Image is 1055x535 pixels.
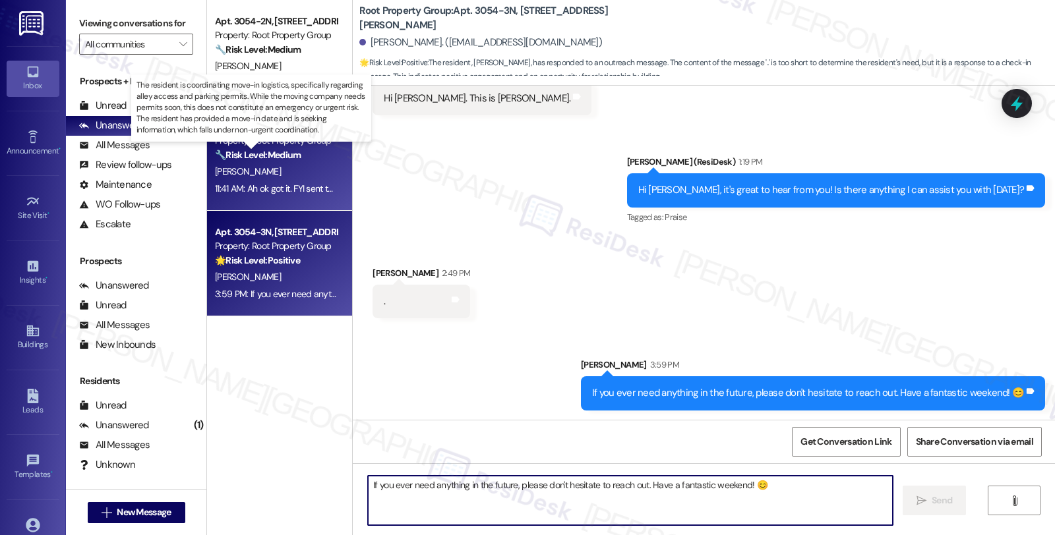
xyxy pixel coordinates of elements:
span: Send [932,493,952,507]
button: New Message [88,502,185,523]
div: 11:41 AM: Ah ok got it. FYI sent the email to the generic inbox we received [EMAIL_ADDRESS][DOMAI... [215,183,658,194]
button: Share Conversation via email [907,427,1042,457]
div: Maintenance [79,178,152,192]
div: Residents [66,374,206,388]
div: Prospects [66,254,206,268]
div: All Messages [79,318,150,332]
div: Hi [PERSON_NAME], it's great to hear from you! Is there anything I can assist you with [DATE]? [638,183,1025,197]
div: If you ever need anything in the future, please don't hesitate to reach out. Have a fantastic wee... [592,386,1024,400]
span: • [59,144,61,154]
div: Review follow-ups [79,158,171,172]
span: Share Conversation via email [916,435,1033,449]
div: Unanswered [79,119,149,132]
div: 3:59 PM: If you ever need anything in the future, please don't hesitate to reach out. Have a fant... [215,288,645,300]
strong: 🔧 Risk Level: Medium [215,149,301,161]
span: New Message [117,505,171,519]
div: Unknown [79,458,135,472]
div: Apt. 3054-2N, [STREET_ADDRESS][PERSON_NAME] [215,14,337,28]
a: Site Visit • [7,190,59,226]
div: Escalate [79,217,131,231]
span: • [45,273,47,283]
div: WO Follow-ups [79,198,160,211]
img: ResiDesk Logo [19,11,46,36]
i:  [102,507,111,518]
strong: 🔧 Risk Level: Medium [215,43,301,55]
i:  [917,495,926,506]
button: Send [903,486,967,515]
span: Get Conversation Link [800,435,891,449]
span: [PERSON_NAME] [215,60,281,72]
div: 1:19 PM [735,155,762,169]
div: Unread [79,99,127,113]
div: [PERSON_NAME] [373,266,470,285]
a: Leads [7,385,59,420]
a: Insights • [7,255,59,291]
div: 3:59 PM [647,358,679,372]
div: . [384,295,385,308]
span: : The resident, [PERSON_NAME], has responded to an outreach message. The content of the message '... [359,56,1055,84]
div: Property: Root Property Group [215,239,337,253]
div: [PERSON_NAME]. ([EMAIL_ADDRESS][DOMAIN_NAME]) [359,36,602,49]
input: All communities [85,34,172,55]
a: Inbox [7,61,59,96]
span: [PERSON_NAME] [215,271,281,283]
div: 2:49 PM [438,266,470,280]
strong: 🌟 Risk Level: Positive [359,57,427,68]
label: Viewing conversations for [79,13,193,34]
i:  [179,39,187,49]
textarea: To enrich screen reader interactions, please activate Accessibility in Grammarly extension settings [368,476,893,525]
a: Templates • [7,449,59,485]
button: Get Conversation Link [792,427,900,457]
div: Tagged as: [627,208,1046,227]
span: Praise [665,211,686,223]
p: The resident is coordinating move-in logistics, specifically regarding alley access and parking p... [136,80,366,136]
div: [PERSON_NAME] [581,358,1045,376]
div: [PERSON_NAME] (ResiDesk) [627,155,1046,173]
div: All Messages [79,438,150,452]
div: Prospects + Residents [66,74,206,88]
i:  [1010,495,1019,506]
a: Buildings [7,320,59,355]
span: [PERSON_NAME] [215,165,281,177]
div: Unread [79,399,127,412]
div: New Inbounds [79,338,156,352]
div: Unread [79,298,127,312]
div: Hi [PERSON_NAME]. This is [PERSON_NAME]. [384,92,570,105]
div: All Messages [79,138,150,152]
div: Unanswered [79,279,149,293]
div: Unanswered [79,418,149,432]
span: • [51,468,53,477]
span: • [47,209,49,218]
b: Root Property Group: Apt. 3054-3N, [STREET_ADDRESS][PERSON_NAME] [359,4,623,32]
div: Property: Root Property Group [215,28,337,42]
div: (1) [191,415,207,436]
strong: 🌟 Risk Level: Positive [215,254,300,266]
div: Apt. 3054-3N, [STREET_ADDRESS][PERSON_NAME] [215,225,337,239]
